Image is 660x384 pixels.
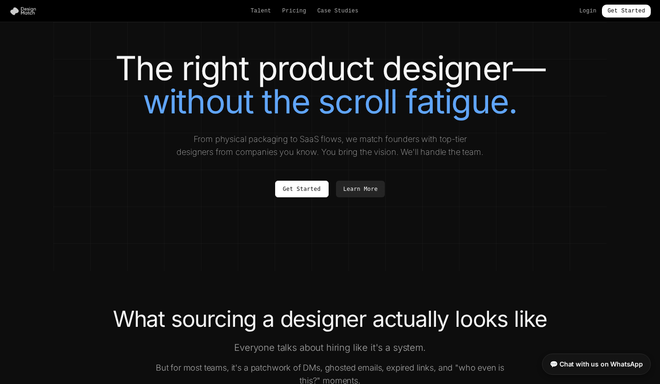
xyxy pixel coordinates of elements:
[175,133,485,159] p: From physical packaging to SaaS flows, we match founders with top-tier designers from companies y...
[251,7,271,15] a: Talent
[579,7,596,15] a: Login
[336,181,385,197] a: Learn More
[143,81,517,121] span: without the scroll fatigue.
[275,181,329,197] a: Get Started
[542,354,651,375] a: 💬 Chat with us on WhatsApp
[72,308,588,330] h2: What sourcing a designer actually looks like
[602,5,651,18] a: Get Started
[153,341,507,354] p: Everyone talks about hiring like it's a system.
[317,7,358,15] a: Case Studies
[9,6,41,16] img: Design Match
[72,52,588,118] h1: The right product designer—
[282,7,306,15] a: Pricing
